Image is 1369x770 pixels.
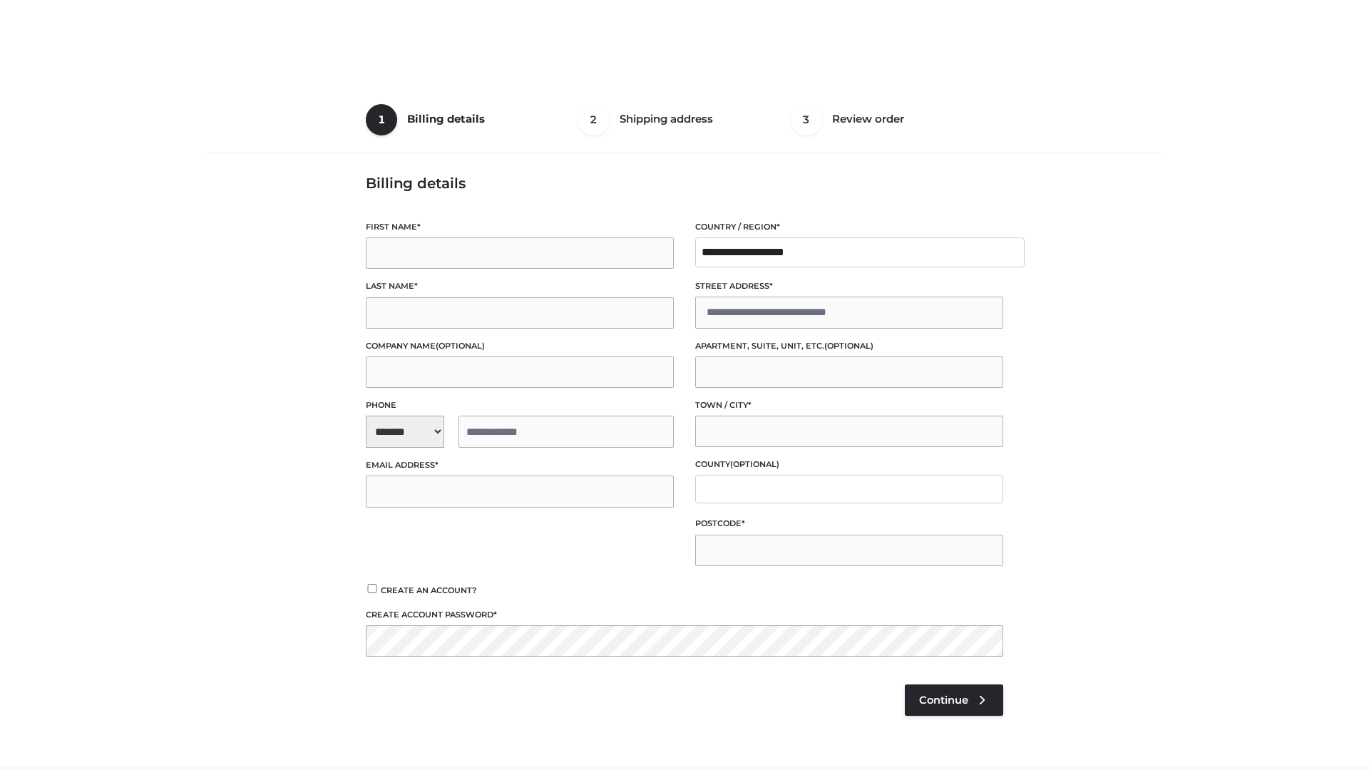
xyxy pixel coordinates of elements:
label: Email address [366,458,674,472]
h3: Billing details [366,175,1003,192]
label: Create account password [366,608,1003,622]
label: County [695,458,1003,471]
span: Shipping address [620,112,713,125]
span: (optional) [730,459,779,469]
span: 2 [578,104,610,135]
span: Continue [919,694,968,707]
a: Continue [905,684,1003,716]
span: 1 [366,104,397,135]
label: Country / Region [695,220,1003,234]
label: Phone [366,399,674,412]
label: Street address [695,279,1003,293]
span: Create an account? [381,585,477,595]
input: Create an account? [366,584,379,593]
span: Billing details [407,112,485,125]
label: First name [366,220,674,234]
label: Company name [366,339,674,353]
label: Apartment, suite, unit, etc. [695,339,1003,353]
span: (optional) [436,341,485,351]
span: (optional) [824,341,873,351]
label: Last name [366,279,674,293]
span: Review order [832,112,904,125]
label: Postcode [695,517,1003,530]
label: Town / City [695,399,1003,412]
span: 3 [791,104,822,135]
